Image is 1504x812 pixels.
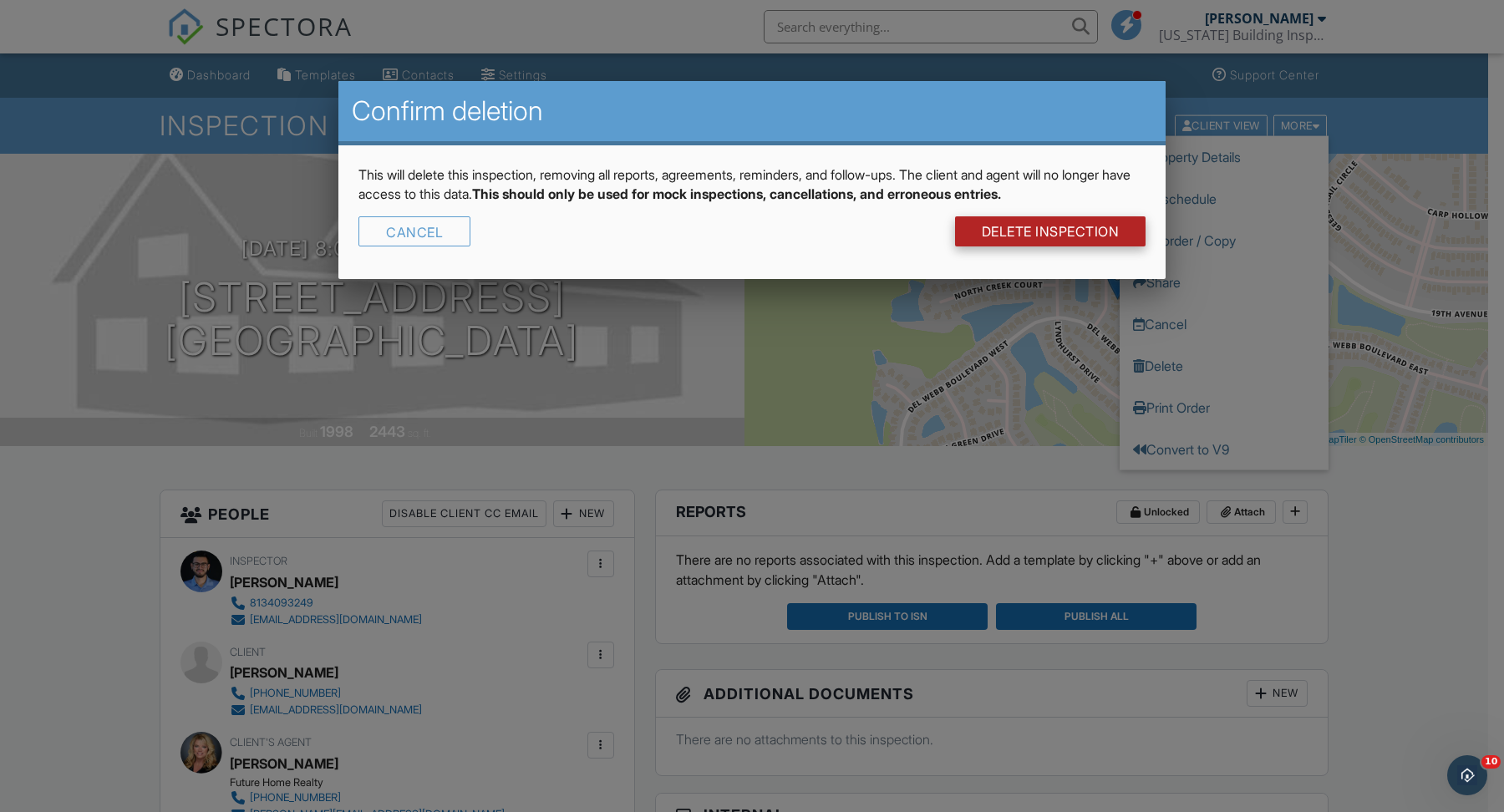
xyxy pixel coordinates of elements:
[1447,755,1487,795] iframe: Intercom live chat
[352,94,1152,128] h2: Confirm deletion
[358,216,470,246] div: Cancel
[955,216,1146,246] a: DELETE Inspection
[358,165,1146,203] p: This will delete this inspection, removing all reports, agreements, reminders, and follow-ups. Th...
[1481,755,1501,769] span: 10
[472,185,1001,202] strong: This should only be used for mock inspections, cancellations, and erroneous entries.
